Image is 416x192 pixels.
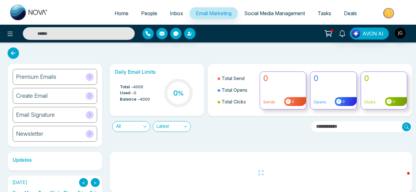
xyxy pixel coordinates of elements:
span: Balance - [120,96,140,102]
h6: Daily Email Limits [115,69,199,75]
a: Email Marketing [189,7,238,19]
li: Total Opens [218,84,256,96]
h4: 0 [314,74,353,83]
a: Social Media Management [238,7,311,19]
a: Inbox [164,7,189,19]
button: AVON AI [350,28,389,40]
span: People [141,10,157,16]
span: % [178,90,184,97]
img: User Avatar [395,28,406,39]
span: Used - [120,90,134,96]
h6: Premium Emails [16,73,56,80]
h6: Create Email [16,92,48,99]
span: Home [115,10,128,16]
a: Deals [338,7,363,19]
span: Deals [344,10,357,16]
span: Latest [157,121,187,132]
button: > [91,178,100,187]
a: Tasks [311,7,338,19]
h6: Updates [8,157,102,163]
span: 0 [291,99,294,104]
p: Sends [263,99,303,105]
p: Clicks [364,99,404,105]
a: Home [108,7,135,19]
span: 0 [392,99,395,104]
img: Market-place.gif [366,6,412,20]
span: AVON AI [363,30,383,37]
span: 4000 [140,96,150,102]
a: People [135,7,164,19]
h6: Newsletter [16,130,43,137]
p: Opens [314,99,353,105]
li: Total Clicks [218,96,256,108]
span: Inbox [170,10,183,16]
span: 0 [341,99,345,104]
h2: [DATE] [10,180,27,185]
span: Social Media Management [244,10,305,16]
img: Nova CRM Logo [10,4,48,20]
span: Total - [120,84,133,90]
iframe: Intercom live chat [394,170,410,186]
span: Email Marketing [196,10,232,16]
h3: 0 [173,89,184,97]
span: 4000 [133,84,143,90]
span: Tasks [318,10,331,16]
button: < [79,178,88,187]
span: 0 [134,90,136,96]
li: Total Send [218,72,256,84]
h6: Email Signature [16,111,55,118]
h4: 0 [364,74,404,83]
img: Lead Flow [351,29,360,38]
h4: 0 [263,74,303,83]
span: All [116,121,146,132]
